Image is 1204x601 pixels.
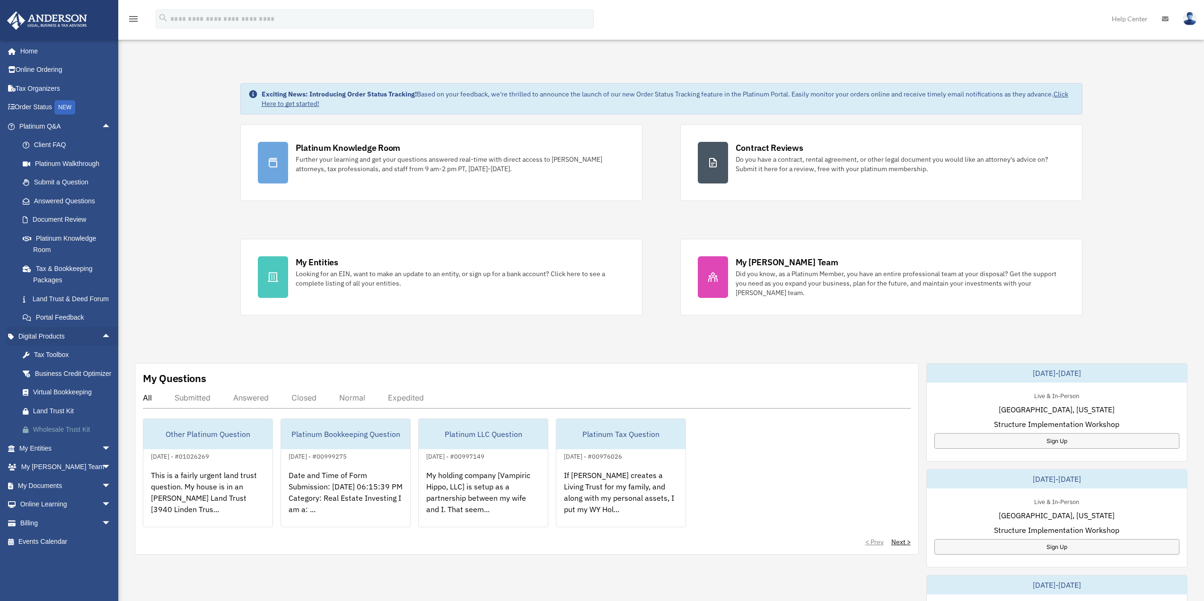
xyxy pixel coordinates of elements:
[736,142,803,154] div: Contract Reviews
[4,11,90,30] img: Anderson Advisors Platinum Portal
[102,476,121,496] span: arrow_drop_down
[999,404,1115,415] span: [GEOGRAPHIC_DATA], [US_STATE]
[736,256,838,268] div: My [PERSON_NAME] Team
[281,462,410,536] div: Date and Time of Form Submission: [DATE] 06:15:39 PM Category: Real Estate Investing I am a: ...
[102,439,121,458] span: arrow_drop_down
[175,393,211,402] div: Submitted
[13,210,125,229] a: Document Review
[927,575,1187,594] div: [DATE]-[DATE]
[680,239,1082,315] a: My [PERSON_NAME] Team Did you know, as a Platinum Member, you have an entire professional team at...
[7,117,125,136] a: Platinum Q&Aarrow_drop_up
[262,90,1068,108] a: Click Here to get started!
[13,383,125,402] a: Virtual Bookkeeping
[680,124,1082,201] a: Contract Reviews Do you have a contract, rental agreement, or other legal document you would like...
[281,451,354,461] div: [DATE] - #00999275
[999,510,1115,521] span: [GEOGRAPHIC_DATA], [US_STATE]
[240,124,642,201] a: Platinum Knowledge Room Further your learning and get your questions answered real-time with dire...
[102,327,121,346] span: arrow_drop_up
[7,476,125,495] a: My Documentsarrow_drop_down
[102,458,121,477] span: arrow_drop_down
[7,79,125,98] a: Tax Organizers
[419,419,548,449] div: Platinum LLC Question
[296,256,338,268] div: My Entities
[7,514,125,532] a: Billingarrow_drop_down
[143,371,206,385] div: My Questions
[102,117,121,136] span: arrow_drop_up
[240,239,642,315] a: My Entities Looking for an EIN, want to make an update to an entity, or sign up for a bank accoun...
[934,539,1179,555] a: Sign Up
[143,393,152,402] div: All
[13,229,125,259] a: Platinum Knowledge Room
[736,155,1065,174] div: Do you have a contract, rental agreement, or other legal document you would like an attorney's ad...
[296,142,401,154] div: Platinum Knowledge Room
[13,154,125,173] a: Platinum Walkthrough
[13,420,125,439] a: Wholesale Trust Kit
[33,386,114,398] div: Virtual Bookkeeping
[7,98,125,117] a: Order StatusNEW
[7,61,125,79] a: Online Ordering
[556,462,685,536] div: If [PERSON_NAME] creates a Living Trust for my family, and along with my personal assets, I put m...
[556,418,686,527] a: Platinum Tax Question[DATE] - #00976026If [PERSON_NAME] creates a Living Trust for my family, and...
[102,495,121,514] span: arrow_drop_down
[7,42,121,61] a: Home
[128,13,139,25] i: menu
[13,173,125,192] a: Submit a Question
[143,418,273,527] a: Other Platinum Question[DATE] - #01026269This is a fairly urgent land trust question. My house is...
[419,451,492,461] div: [DATE] - #00997149
[291,393,316,402] div: Closed
[1027,390,1087,400] div: Live & In-Person
[143,451,217,461] div: [DATE] - #01026269
[13,401,125,420] a: Land Trust Kit
[33,424,114,436] div: Wholesale Trust Kit
[1027,496,1087,506] div: Live & In-Person
[1183,12,1197,26] img: User Pic
[143,419,272,449] div: Other Platinum Question
[13,346,125,365] a: Tax Toolbox
[13,192,125,210] a: Answered Questions
[7,327,125,346] a: Digital Productsarrow_drop_up
[994,418,1119,430] span: Structure Implementation Workshop
[388,393,424,402] div: Expedited
[7,495,125,514] a: Online Learningarrow_drop_down
[556,451,630,461] div: [DATE] - #00976026
[128,17,139,25] a: menu
[7,439,125,458] a: My Entitiesarrow_drop_down
[556,419,685,449] div: Platinum Tax Question
[54,100,75,114] div: NEW
[339,393,365,402] div: Normal
[262,89,1074,108] div: Based on your feedback, we're thrilled to announce the launch of our new Order Status Tracking fe...
[13,259,125,289] a: Tax & Bookkeeping Packages
[281,419,410,449] div: Platinum Bookkeeping Question
[158,13,168,23] i: search
[102,514,121,533] span: arrow_drop_down
[296,155,625,174] div: Further your learning and get your questions answered real-time with direct access to [PERSON_NAM...
[891,537,911,547] a: Next >
[419,462,548,536] div: My holding company [Vampiric Hippo, LLC] is setup as a partnership between my wife and I. That se...
[33,405,114,417] div: Land Trust Kit
[13,308,125,327] a: Portal Feedback
[994,524,1119,536] span: Structure Implementation Workshop
[13,136,125,155] a: Client FAQ
[33,368,114,380] div: Business Credit Optimizer
[13,289,125,308] a: Land Trust & Deed Forum
[7,532,125,551] a: Events Calendar
[418,418,548,527] a: Platinum LLC Question[DATE] - #00997149My holding company [Vampiric Hippo, LLC] is setup as a par...
[281,418,411,527] a: Platinum Bookkeeping Question[DATE] - #00999275Date and Time of Form Submission: [DATE] 06:15:39 ...
[296,269,625,288] div: Looking for an EIN, want to make an update to an entity, or sign up for a bank account? Click her...
[33,349,114,361] div: Tax Toolbox
[143,462,272,536] div: This is a fairly urgent land trust question. My house is in an [PERSON_NAME] Land Trust [3940 Lin...
[262,90,417,98] strong: Exciting News: Introducing Order Status Tracking!
[927,470,1187,488] div: [DATE]-[DATE]
[13,364,125,383] a: Business Credit Optimizer
[736,269,1065,297] div: Did you know, as a Platinum Member, you have an entire professional team at your disposal? Get th...
[934,433,1179,449] a: Sign Up
[233,393,269,402] div: Answered
[927,364,1187,383] div: [DATE]-[DATE]
[7,458,125,477] a: My [PERSON_NAME] Teamarrow_drop_down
